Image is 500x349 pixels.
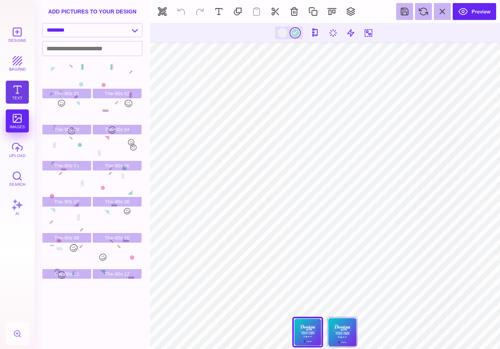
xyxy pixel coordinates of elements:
[93,161,142,170] span: The-90s 06
[6,52,29,75] button: bkgrnd
[93,125,142,134] span: The-90s 04
[6,81,29,104] button: Text
[93,89,142,98] span: The-90s 02
[42,161,91,170] span: The-90s 05
[42,125,91,134] span: The-90s 03
[42,89,91,98] span: The-90s 01
[6,196,29,219] button: AI
[6,138,29,161] button: upload
[42,269,91,279] span: The-90s 11
[93,197,142,207] span: The-90s 08
[42,197,91,207] span: The-90s 07
[453,3,496,20] button: Preview
[93,233,142,243] span: The-90s 10
[93,269,142,279] span: The-90s 12
[6,23,29,46] button: Designs
[6,167,29,190] button: Search
[42,233,91,243] span: The-90s 09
